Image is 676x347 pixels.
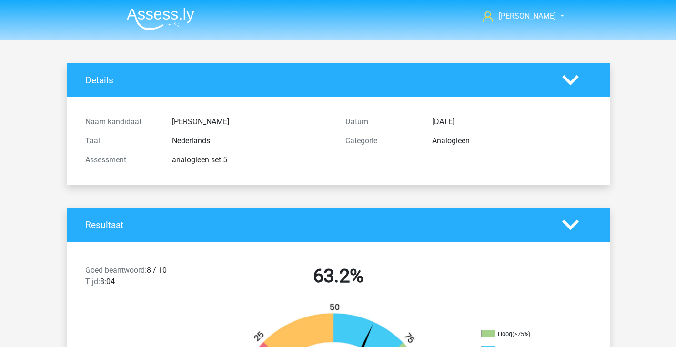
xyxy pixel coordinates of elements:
h2: 63.2% [215,265,461,288]
div: Nederlands [165,135,338,147]
div: Categorie [338,135,425,147]
div: Taal [78,135,165,147]
span: Tijd: [85,277,100,286]
div: (>75%) [512,330,530,337]
div: analogieen set 5 [165,154,338,166]
div: [PERSON_NAME] [165,116,338,128]
h4: Details [85,75,548,86]
span: Goed beantwoord: [85,266,147,275]
div: [DATE] [425,116,598,128]
div: Naam kandidaat [78,116,165,128]
div: Analogieen [425,135,598,147]
li: Hoog [481,330,576,338]
h4: Resultaat [85,219,548,230]
span: [PERSON_NAME] [499,11,556,20]
img: Assessly [127,8,194,30]
div: Datum [338,116,425,128]
div: Assessment [78,154,165,166]
div: 8 / 10 8:04 [78,265,208,291]
a: [PERSON_NAME] [479,10,557,22]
